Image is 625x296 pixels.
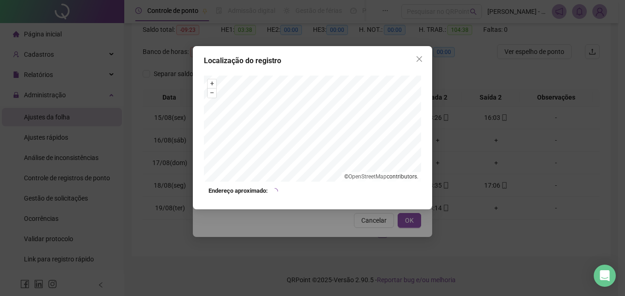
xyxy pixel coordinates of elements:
[204,55,421,66] div: Localização do registro
[416,55,423,63] span: close
[208,186,268,195] strong: Endereço aproximado:
[208,79,216,88] button: +
[271,188,278,195] span: loading
[412,52,427,66] button: Close
[348,173,387,180] a: OpenStreetMap
[208,89,216,97] button: –
[344,173,418,180] li: © contributors.
[594,265,616,287] div: Open Intercom Messenger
